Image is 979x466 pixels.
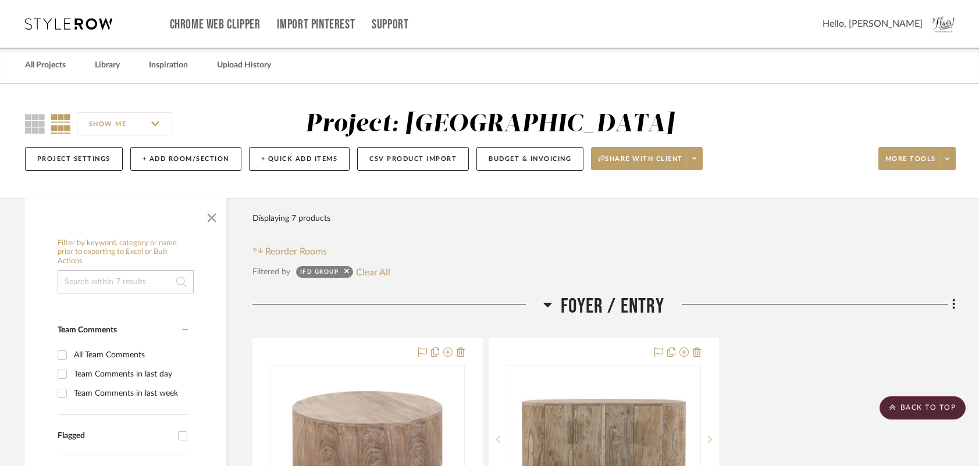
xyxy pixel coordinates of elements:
input: Search within 7 results [58,270,194,293]
scroll-to-top-button: BACK TO TOP [880,396,966,420]
a: All Projects [25,58,66,73]
button: CSV Product Import [357,147,469,171]
span: Foyer / Entry [561,294,664,319]
img: avatar [931,12,956,36]
div: Team Comments in last week [74,384,186,403]
button: Budget & Invoicing [476,147,583,171]
div: Filtered by [252,266,290,278]
div: All Team Comments [74,346,186,364]
button: + Add Room/Section [130,147,241,171]
button: Clear All [356,264,390,279]
button: Reorder Rooms [252,245,327,259]
div: Displaying 7 products [252,207,330,230]
span: Reorder Rooms [265,245,327,259]
button: + Quick Add Items [249,147,350,171]
a: Import Pinterest [277,20,355,30]
span: Hello, [PERSON_NAME] [823,17,923,31]
div: Team Comments in last day [74,365,186,383]
a: Upload History [217,58,271,73]
a: Inspiration [149,58,188,73]
button: Share with client [591,147,703,170]
a: Chrome Web Clipper [170,20,261,30]
div: Flagged [58,431,172,441]
div: Project: [GEOGRAPHIC_DATA] [305,112,674,137]
span: More tools [885,155,936,172]
span: Share with client [598,155,683,172]
button: Close [200,204,223,227]
button: More tools [878,147,956,170]
a: Library [95,58,120,73]
span: Team Comments [58,326,117,334]
button: Project Settings [25,147,123,171]
h6: Filter by keyword, category or name prior to exporting to Excel or Bulk Actions [58,239,194,266]
a: Support [372,20,408,30]
div: IFD Group [300,268,339,279]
